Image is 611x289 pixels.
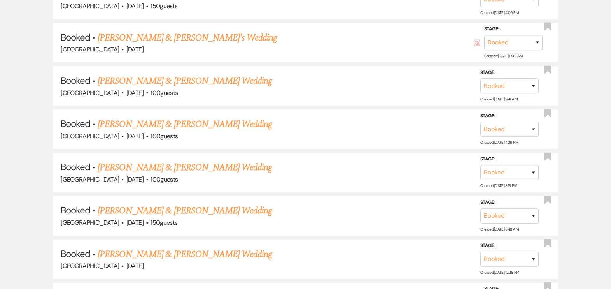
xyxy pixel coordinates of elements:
[151,219,177,227] span: 150 guests
[480,140,518,145] span: Created: [DATE] 4:29 PM
[480,68,539,77] label: Stage:
[480,112,539,120] label: Stage:
[126,175,144,183] span: [DATE]
[98,117,272,131] a: [PERSON_NAME] & [PERSON_NAME] Wedding
[480,198,539,207] label: Stage:
[480,241,539,250] label: Stage:
[126,2,144,10] span: [DATE]
[61,74,90,86] span: Booked
[61,2,119,10] span: [GEOGRAPHIC_DATA]
[61,89,119,97] span: [GEOGRAPHIC_DATA]
[484,25,543,33] label: Stage:
[151,89,178,97] span: 100 guests
[98,204,272,218] a: [PERSON_NAME] & [PERSON_NAME] Wedding
[61,132,119,140] span: [GEOGRAPHIC_DATA]
[61,219,119,227] span: [GEOGRAPHIC_DATA]
[480,227,518,232] span: Created: [DATE] 8:48 AM
[61,31,90,43] span: Booked
[151,2,177,10] span: 150 guests
[61,204,90,216] span: Booked
[480,270,519,275] span: Created: [DATE] 12:28 PM
[484,53,522,58] span: Created: [DATE] 11:02 AM
[61,175,119,183] span: [GEOGRAPHIC_DATA]
[61,45,119,53] span: [GEOGRAPHIC_DATA]
[480,155,539,164] label: Stage:
[61,161,90,173] span: Booked
[480,10,518,15] span: Created: [DATE] 4:09 PM
[98,74,272,88] a: [PERSON_NAME] & [PERSON_NAME] Wedding
[480,183,517,188] span: Created: [DATE] 3:19 PM
[61,118,90,130] span: Booked
[98,247,272,261] a: [PERSON_NAME] & [PERSON_NAME] Wedding
[61,248,90,260] span: Booked
[98,160,272,174] a: [PERSON_NAME] & [PERSON_NAME] Wedding
[480,97,517,102] span: Created: [DATE] 9:41 AM
[126,262,144,270] span: [DATE]
[151,132,178,140] span: 100 guests
[126,89,144,97] span: [DATE]
[98,31,277,45] a: [PERSON_NAME] & [PERSON_NAME]'s Wedding
[126,219,144,227] span: [DATE]
[126,132,144,140] span: [DATE]
[151,175,178,183] span: 100 guests
[61,262,119,270] span: [GEOGRAPHIC_DATA]
[126,45,144,53] span: [DATE]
